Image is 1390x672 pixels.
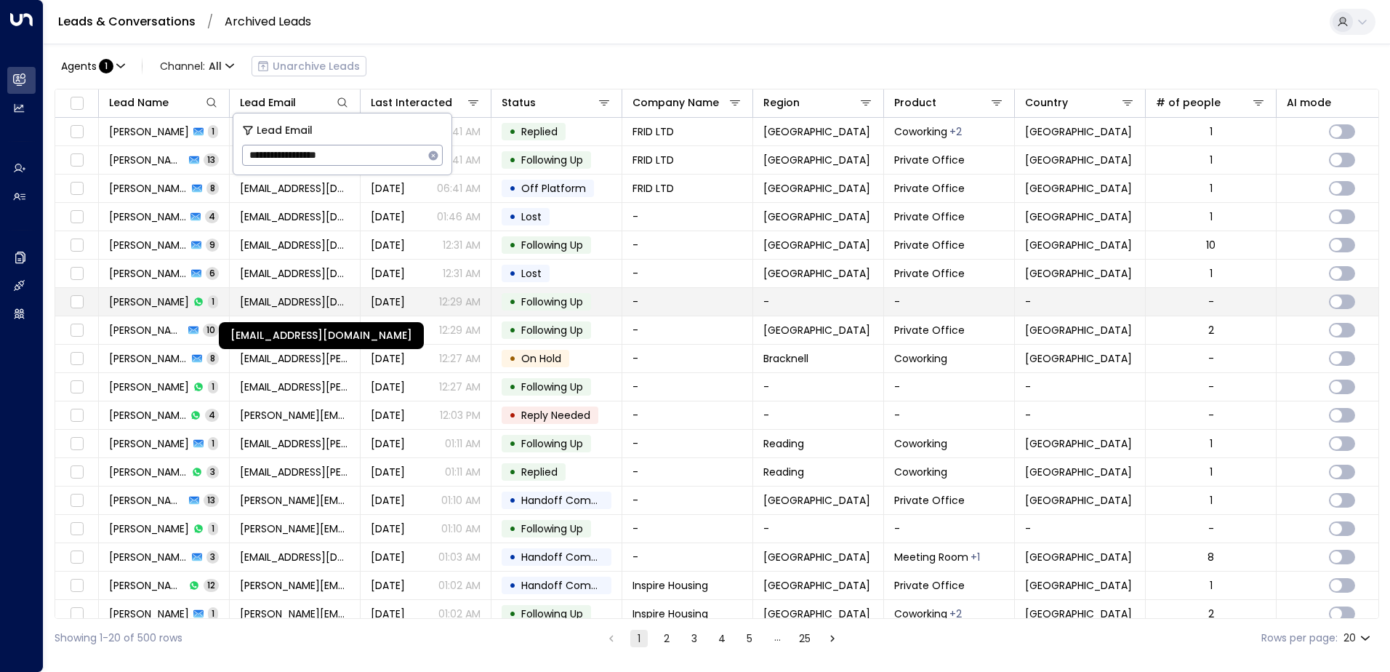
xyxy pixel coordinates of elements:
p: 06:41 AM [437,124,481,139]
span: sarah@inspirehousing.co.uk [240,607,350,621]
span: Toggle select row [68,151,86,169]
span: Toggle select row [68,407,86,425]
span: Birmingham [763,124,870,139]
span: b.hariramani@outlook.com [240,521,350,536]
td: - [1015,401,1146,429]
td: - [622,316,753,344]
span: Lost [521,266,542,281]
span: United Kingdom [1025,181,1132,196]
span: 3 [206,551,219,563]
span: Alex Parry [109,380,189,394]
span: Private Office [894,323,965,337]
span: Toggle select row [68,577,86,595]
span: United Kingdom [1025,323,1132,337]
p: 01:02 AM [438,607,481,621]
span: Paul Ricketts [109,238,187,252]
span: Toggle select row [68,378,86,396]
span: Lead Email [257,122,313,139]
p: 12:27 AM [439,351,481,366]
span: Maria Guadalupe [109,550,188,564]
button: Go to page 2 [658,630,675,647]
td: - [884,515,1015,543]
span: Toggle select row [68,123,86,141]
td: - [622,543,753,571]
span: 4 [205,210,219,223]
span: United Kingdom [1025,550,1132,564]
span: Coworking [894,607,947,621]
p: 01:10 AM [441,493,481,508]
div: Country [1025,94,1135,111]
span: United Kingdom [1025,124,1132,139]
p: 01:11 AM [445,465,481,479]
div: • [509,488,516,513]
span: Birmingham [763,607,870,621]
div: • [509,176,516,201]
span: Sep 05, 2025 [371,266,405,281]
td: - [622,373,753,401]
span: Reading [763,436,804,451]
div: • [509,204,516,229]
span: Toggle select row [68,236,86,255]
div: Product [894,94,936,111]
span: abding9440@gmail.com [240,295,350,309]
span: Manchester [763,209,870,224]
span: Yesterday [371,209,405,224]
td: - [622,260,753,287]
span: chavezguadalupe1992@gmail.com [240,550,350,564]
span: Sep 04, 2025 [371,408,405,423]
span: romawhitedesign@gmail.com [240,266,350,281]
span: United Kingdom [1025,209,1132,224]
div: • [509,233,516,257]
span: Ewa Kunicka [109,209,186,224]
span: firidovsabuhi@gmail.com [240,181,350,196]
span: Sep 04, 2025 [371,607,405,621]
span: Coworking [894,436,947,451]
span: Sep 04, 2025 [371,578,405,593]
div: Company Name [632,94,719,111]
div: Last Interacted [371,94,481,111]
div: 1 [1210,465,1213,479]
td: - [1015,288,1146,316]
div: 1 [1210,493,1213,508]
span: Sarah Hall [109,607,189,621]
div: - [1208,380,1214,394]
div: - [1208,408,1214,423]
span: Sabuhi Firidov [109,153,185,167]
span: Inspire Housing [632,578,708,593]
span: Private Office [894,578,965,593]
p: 01:10 AM [441,521,481,536]
span: FRID LTD [632,181,674,196]
span: Toggle select row [68,208,86,226]
span: Toggle select row [68,463,86,481]
div: Lead Name [109,94,219,111]
td: - [753,373,884,401]
span: Agents [61,61,97,71]
span: Following Up [521,521,583,536]
div: [EMAIL_ADDRESS][DOMAIN_NAME] [219,322,424,349]
span: Toggle select all [68,95,86,113]
p: 06:41 AM [437,181,481,196]
span: Coworking [894,465,947,479]
div: - [1208,521,1214,536]
span: Abdi Abdulahi [109,323,184,337]
p: 12:29 AM [439,323,481,337]
p: 12:31 AM [443,266,481,281]
td: - [622,231,753,259]
span: Handoff Completed [521,493,624,508]
span: 8 [206,352,219,364]
span: Sep 04, 2025 [371,465,405,479]
div: • [509,403,516,428]
span: Sep 04, 2025 [371,521,405,536]
td: - [622,515,753,543]
span: FRID LTD [632,153,674,167]
div: Region [763,94,873,111]
span: Reply Needed [521,408,590,423]
span: All [209,60,222,72]
div: Last Interacted [371,94,452,111]
span: Bobby Mani [109,408,186,423]
span: Toggle select row [68,492,86,510]
div: Private Day Office [971,550,980,564]
div: • [509,545,516,569]
li: / [207,15,213,28]
nav: pagination navigation [602,629,842,647]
